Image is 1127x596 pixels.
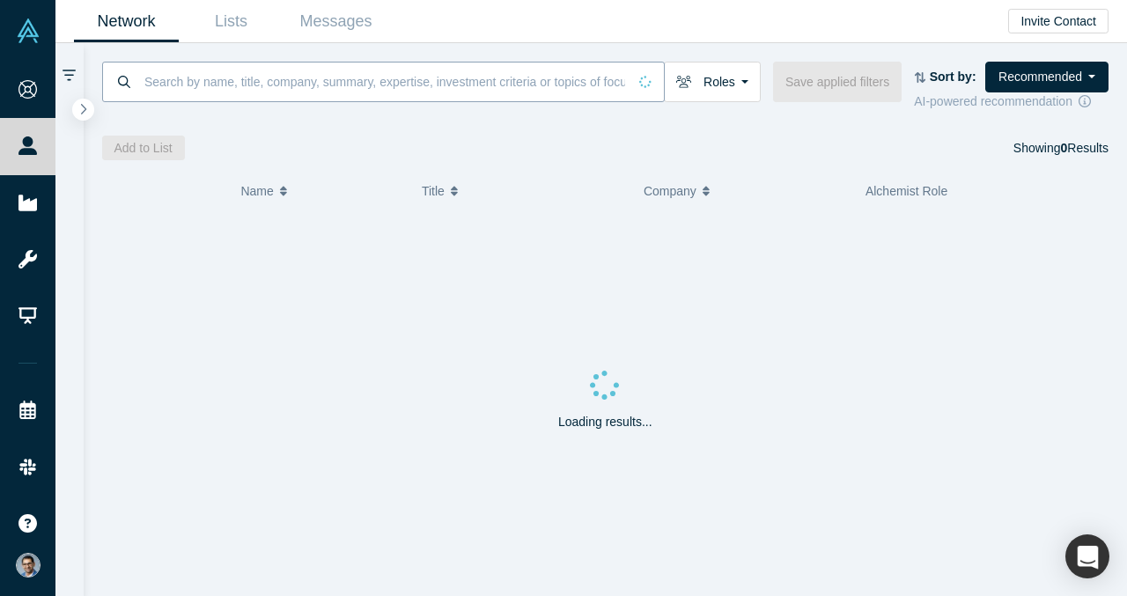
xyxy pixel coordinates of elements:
div: AI-powered recommendation [914,92,1109,111]
button: Title [422,173,625,210]
button: Add to List [102,136,185,160]
span: Results [1061,141,1109,155]
button: Name [240,173,403,210]
div: Showing [1013,136,1109,160]
input: Search by name, title, company, summary, expertise, investment criteria or topics of focus [143,61,627,102]
button: Roles [664,62,761,102]
a: Network [74,1,179,42]
a: Messages [284,1,388,42]
span: Company [644,173,696,210]
button: Recommended [985,62,1109,92]
strong: 0 [1061,141,1068,155]
button: Save applied filters [773,62,902,102]
span: Name [240,173,273,210]
p: Loading results... [558,413,652,431]
button: Invite Contact [1008,9,1109,33]
span: Alchemist Role [866,184,947,198]
a: Lists [179,1,284,42]
strong: Sort by: [930,70,976,84]
button: Company [644,173,847,210]
img: VP Singh's Account [16,553,41,578]
span: Title [422,173,445,210]
img: Alchemist Vault Logo [16,18,41,43]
